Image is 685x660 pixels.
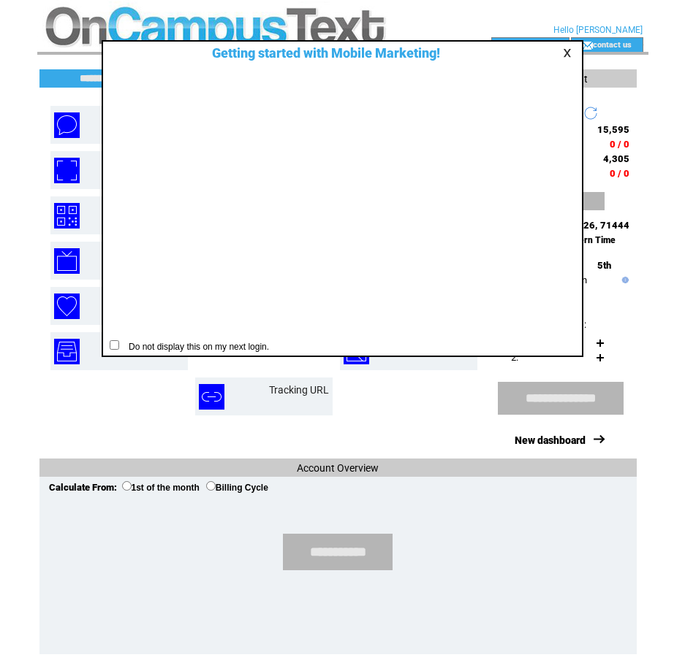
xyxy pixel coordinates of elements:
[199,384,224,410] img: tracking-url.png
[54,158,80,183] img: mobile-coupons.png
[206,483,268,493] label: Billing Cycle
[122,483,200,493] label: 1st of the month
[603,153,629,164] span: 4,305
[54,203,80,229] img: qr-codes.png
[54,112,80,138] img: text-blast.png
[54,248,80,274] img: text-to-screen.png
[54,339,80,364] img: inbox.png
[597,124,629,135] span: 15,595
[593,39,632,49] a: contact us
[566,220,629,231] span: 76626, 71444
[553,25,643,35] span: Hello [PERSON_NAME]
[297,462,379,474] span: Account Overview
[610,168,629,179] span: 0 / 0
[269,384,329,396] a: Tracking URL
[122,481,132,491] input: 1st of the month
[54,293,80,319] img: birthday-wishes.png
[121,342,269,352] span: Do not display this on my next login.
[197,45,440,61] span: Getting started with Mobile Marketing!
[49,482,117,493] span: Calculate From:
[206,481,216,491] input: Billing Cycle
[597,260,611,271] span: 5th
[610,139,629,150] span: 0 / 0
[562,235,616,245] span: Eastern Time
[582,39,593,51] img: contact_us_icon.gif
[515,434,586,446] a: New dashboard
[513,39,524,51] img: account_icon.gif
[511,352,518,363] span: 2.
[618,277,629,283] img: help.gif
